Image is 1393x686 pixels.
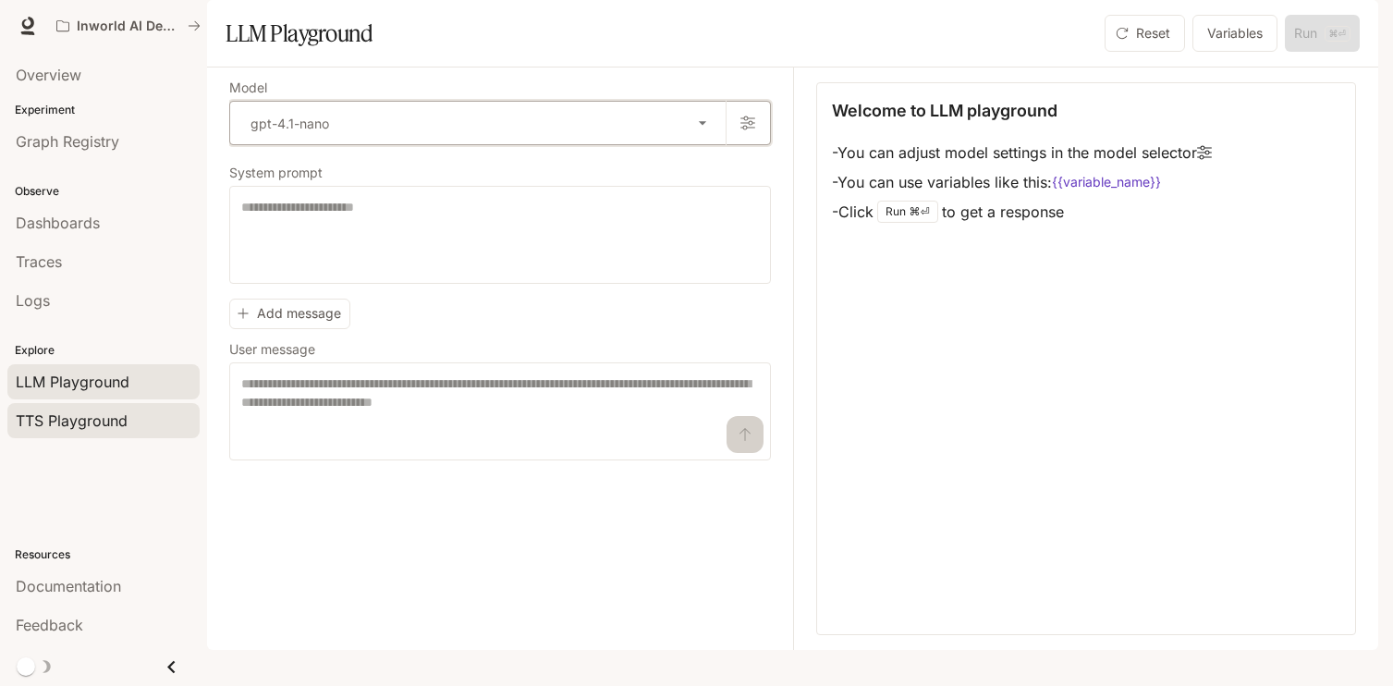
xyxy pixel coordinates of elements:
button: Add message [229,299,350,329]
button: Reset [1105,15,1185,52]
p: System prompt [229,166,323,179]
p: Inworld AI Demos [77,18,180,34]
p: User message [229,343,315,356]
button: Variables [1192,15,1277,52]
li: - Click to get a response [832,197,1212,227]
p: ⌘⏎ [910,206,930,217]
li: - You can adjust model settings in the model selector [832,138,1212,167]
p: Welcome to LLM playground [832,98,1057,123]
button: All workspaces [48,7,209,44]
h1: LLM Playground [226,15,373,52]
code: {{variable_name}} [1052,173,1161,191]
div: Run [877,201,938,223]
p: Model [229,81,267,94]
div: gpt-4.1-nano [230,102,726,144]
li: - You can use variables like this: [832,167,1212,197]
p: gpt-4.1-nano [250,114,329,133]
